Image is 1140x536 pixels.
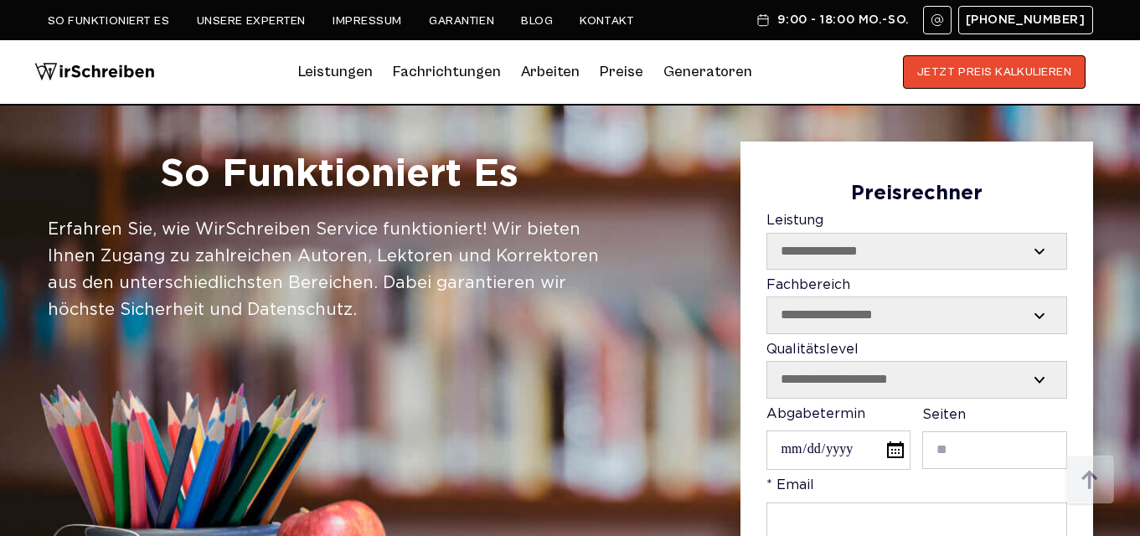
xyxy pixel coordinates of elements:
a: Blog [521,14,553,28]
a: So funktioniert es [48,14,170,28]
label: Abgabetermin [766,407,910,471]
label: Qualitätslevel [766,343,1067,399]
a: Impressum [333,14,402,28]
input: Abgabetermin [766,430,910,470]
label: Leistung [766,214,1067,270]
span: Seiten [922,409,966,421]
a: Generatoren [663,59,752,85]
span: 9:00 - 18:00 Mo.-So. [777,13,909,27]
a: Preise [600,63,643,80]
button: JETZT PREIS KALKULIEREN [903,55,1086,89]
a: Fachrichtungen [393,59,501,85]
div: Erfahren Sie, wie WirSchreiben Service funktioniert! Wir bieten Ihnen Zugang zu zahlreichen Autor... [48,216,632,323]
a: Garantien [429,14,494,28]
a: Kontakt [580,14,634,28]
select: Fachbereich [767,297,1066,332]
a: Leistungen [298,59,373,85]
img: logo wirschreiben [34,55,155,89]
img: button top [1065,456,1115,506]
a: Arbeiten [521,59,580,85]
img: Email [931,13,944,27]
img: Schedule [756,13,771,27]
a: Unsere Experten [197,14,306,28]
a: [PHONE_NUMBER] [958,6,1093,34]
select: Leistung [767,234,1066,269]
select: Qualitätslevel [767,362,1066,397]
label: Fachbereich [766,278,1067,334]
span: [PHONE_NUMBER] [966,13,1086,27]
div: Preisrechner [766,183,1067,206]
h1: So Funktioniert Es [48,150,632,200]
label: * Email [766,478,1067,536]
